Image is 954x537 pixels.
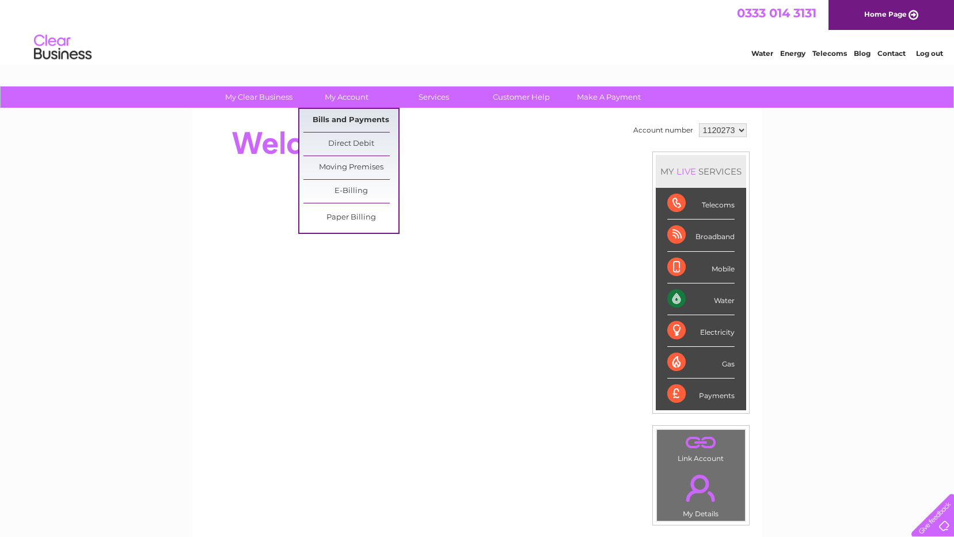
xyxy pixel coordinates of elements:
[667,315,735,347] div: Electricity
[660,433,742,453] a: .
[656,465,746,521] td: My Details
[211,86,306,108] a: My Clear Business
[303,180,398,203] a: E-Billing
[674,166,698,177] div: LIVE
[667,283,735,315] div: Water
[667,347,735,379] div: Gas
[751,49,773,58] a: Water
[812,49,847,58] a: Telecoms
[561,86,656,108] a: Make A Payment
[656,155,746,188] div: MY SERVICES
[299,86,394,108] a: My Account
[854,49,871,58] a: Blog
[667,220,735,251] div: Broadband
[656,429,746,466] td: Link Account
[916,49,943,58] a: Log out
[33,30,92,65] img: logo.png
[667,252,735,283] div: Mobile
[667,188,735,220] div: Telecoms
[303,133,398,156] a: Direct Debit
[737,6,816,20] a: 0333 014 3131
[474,86,569,108] a: Customer Help
[303,109,398,132] a: Bills and Payments
[303,156,398,179] a: Moving Premises
[303,206,398,229] a: Paper Billing
[206,6,750,56] div: Clear Business is a trading name of Verastar Limited (registered in [GEOGRAPHIC_DATA] No. 3667643...
[877,49,906,58] a: Contact
[386,86,481,108] a: Services
[660,468,742,508] a: .
[667,379,735,410] div: Payments
[780,49,805,58] a: Energy
[630,120,696,140] td: Account number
